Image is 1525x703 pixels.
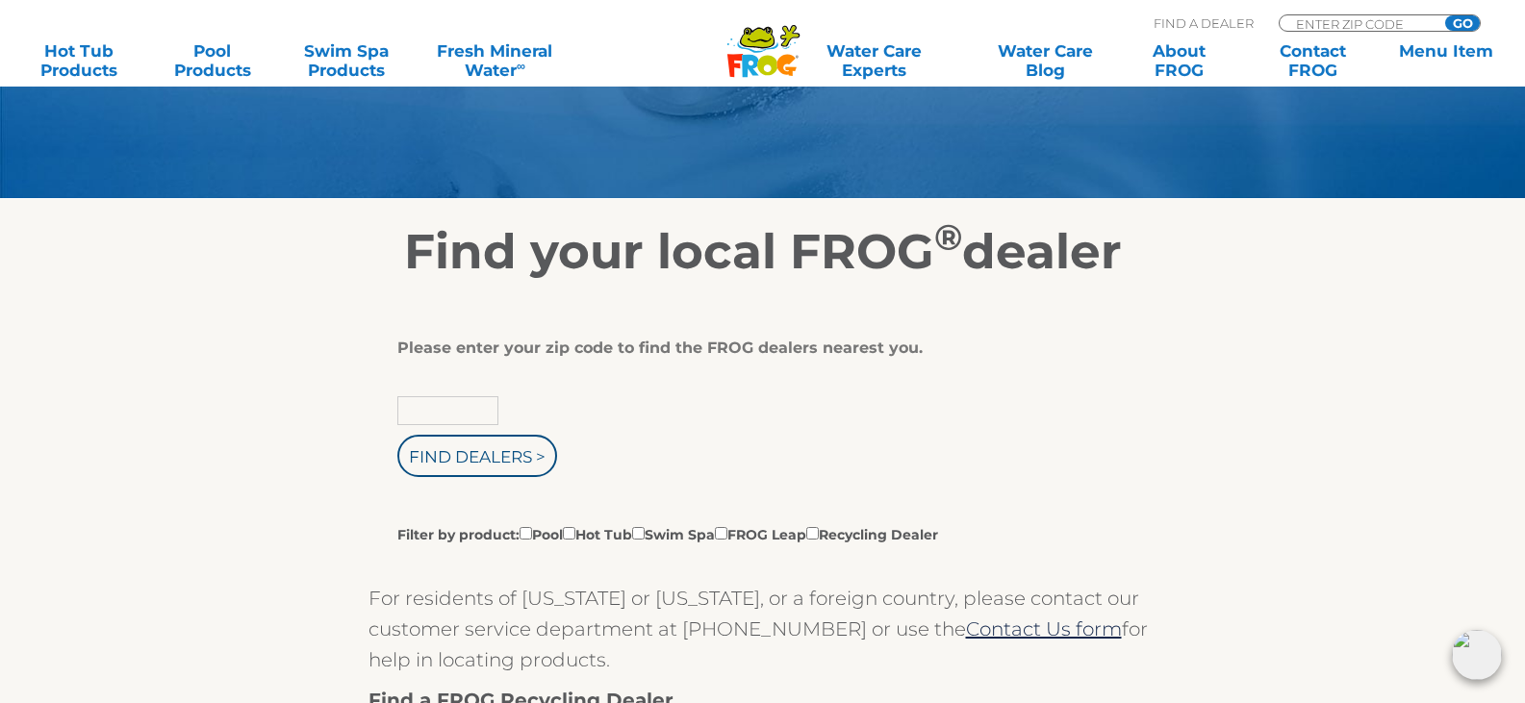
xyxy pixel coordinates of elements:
a: AboutFROG [1119,41,1238,80]
input: Filter by product:PoolHot TubSwim SpaFROG LeapRecycling Dealer [715,527,727,540]
input: GO [1445,15,1480,31]
label: Filter by product: Pool Hot Tub Swim Spa FROG Leap Recycling Dealer [397,523,938,544]
a: Fresh MineralWater∞ [420,41,570,80]
div: Please enter your zip code to find the FROG dealers nearest you. [397,339,1114,358]
a: ContactFROG [1253,41,1372,80]
a: PoolProducts [153,41,272,80]
input: Filter by product:PoolHot TubSwim SpaFROG LeapRecycling Dealer [806,527,819,540]
sup: ∞ [517,59,525,73]
a: Contact Us form [966,617,1122,640]
input: Filter by product:PoolHot TubSwim SpaFROG LeapRecycling Dealer [520,527,532,540]
a: Menu Item [1386,41,1506,80]
a: Hot TubProducts [19,41,139,80]
a: Swim SpaProducts [287,41,406,80]
img: openIcon [1452,630,1502,680]
input: Filter by product:PoolHot TubSwim SpaFROG LeapRecycling Dealer [563,527,575,540]
input: Zip Code Form [1294,15,1424,32]
p: For residents of [US_STATE] or [US_STATE], or a foreign country, please contact our customer serv... [369,583,1157,675]
sup: ® [934,215,962,259]
p: Find A Dealer [1154,14,1254,32]
h2: Find your local FROG dealer [171,223,1355,281]
input: Filter by product:PoolHot TubSwim SpaFROG LeapRecycling Dealer [632,527,645,540]
a: Water CareExperts [777,41,971,80]
a: Water CareBlog [985,41,1105,80]
input: Find Dealers > [397,435,557,477]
